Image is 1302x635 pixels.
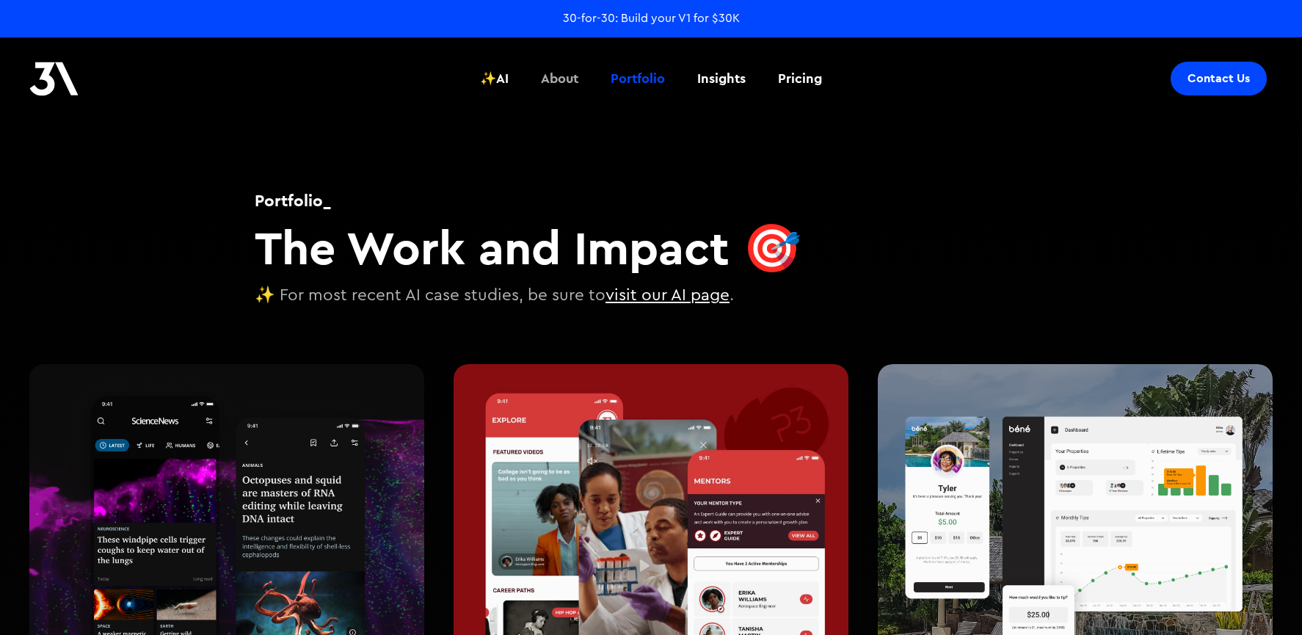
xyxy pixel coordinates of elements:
[778,69,822,88] div: Pricing
[769,51,831,106] a: Pricing
[255,189,801,212] h1: Portfolio_
[605,287,730,303] a: visit our AI page
[255,219,801,276] h2: The Work and Impact 🎯
[541,69,578,88] div: About
[611,69,665,88] div: Portfolio
[480,69,509,88] div: ✨AI
[563,10,740,26] a: 30-for-30: Build your V1 for $30K
[532,51,587,106] a: About
[255,283,801,308] p: ✨ For most recent AI case studies, be sure to .
[471,51,517,106] a: ✨AI
[1171,62,1267,95] a: Contact Us
[688,51,754,106] a: Insights
[697,69,746,88] div: Insights
[602,51,674,106] a: Portfolio
[1188,71,1250,86] div: Contact Us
